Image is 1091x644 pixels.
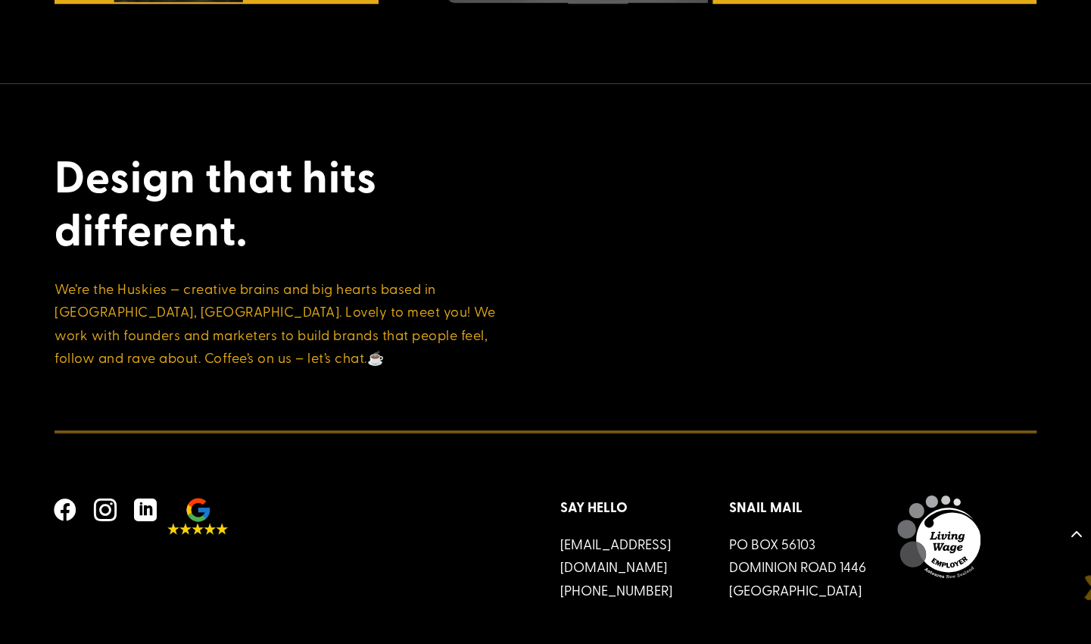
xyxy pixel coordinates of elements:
p: PO Box 56103 Dominion Road 1446 [GEOGRAPHIC_DATA] [729,532,868,602]
span:  [127,491,164,527]
img: Husk is a Living Wage Employer [897,495,980,578]
a:  [47,491,87,527]
strong: Snail Mail [729,496,803,516]
a:  [127,491,167,527]
a: [EMAIL_ADDRESS][DOMAIN_NAME] [560,533,671,576]
span:  [47,491,83,527]
a: 5 stars on google [167,498,232,534]
a: [PHONE_NUMBER] [560,580,672,599]
strong: Say Hello [560,496,628,516]
img: 5 stars on google [167,498,228,534]
a:  [87,491,127,527]
p: We’re the Huskies — creative brains and big hearts based in [GEOGRAPHIC_DATA], [GEOGRAPHIC_DATA].... [55,277,531,369]
span: ☕️ [367,347,385,366]
span:  [87,491,123,527]
h2: Design that hits different. [55,148,531,261]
